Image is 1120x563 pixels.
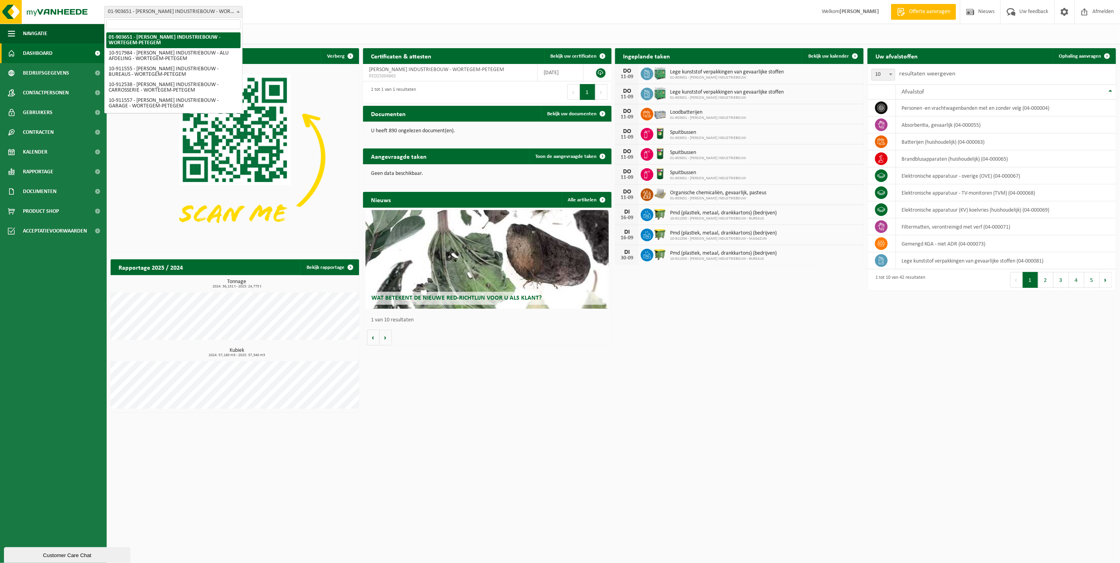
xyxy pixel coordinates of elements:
button: Previous [1010,272,1023,288]
span: Dashboard [23,43,53,63]
div: 11-09 [619,74,635,80]
div: 30-09 [619,255,635,261]
strong: [PERSON_NAME] [840,9,879,15]
td: gemengd KGA - niet ADR (04-000073) [896,235,1116,252]
span: Toon de aangevraagde taken [536,154,597,159]
div: DO [619,68,635,74]
span: Spuitbussen [670,129,746,136]
a: Offerte aanvragen [891,4,956,20]
span: Loodbatterijen [670,109,746,116]
span: Bekijk uw documenten [548,111,597,116]
span: 10 [872,69,895,80]
span: Kalender [23,142,47,162]
button: 1 [1023,272,1038,288]
button: 2 [1038,272,1054,288]
h3: Tonnage [115,279,359,289]
td: batterijen (huishoudelijk) (04-000063) [896,133,1116,150]
span: 10-911555 - [PERSON_NAME] INDUSTRIEBOUW - BUREAUS [670,257,777,261]
img: Download de VHEPlus App [111,64,359,250]
td: brandblusapparaten (huishoudelijk) (04-000065) [896,150,1116,167]
td: lege kunststof verpakkingen van gevaarlijke stoffen (04-000081) [896,252,1116,269]
img: PB-OT-0200-MET-00-03 [653,127,667,140]
h2: Certificaten & attesten [363,48,439,64]
button: Volgende [380,330,392,345]
td: filtermatten, verontreinigd met verf (04-000071) [896,218,1116,235]
span: 01-903651 - [PERSON_NAME] INDUSTRIEBOUW [670,75,784,80]
span: Afvalstof [902,89,924,95]
img: WB-1100-HPE-GN-50 [653,207,667,221]
div: DO [619,88,635,94]
span: 01-903651 - [PERSON_NAME] INDUSTRIEBOUW [670,116,746,120]
span: RED25004865 [369,73,532,79]
span: Wat betekent de nieuwe RED-richtlijn voor u als klant? [371,295,542,301]
button: 1 [580,84,595,100]
div: DO [619,189,635,195]
div: DO [619,148,635,155]
span: 01-903651 - [PERSON_NAME] INDUSTRIEBOUW [670,136,746,141]
h2: Nieuws [363,192,399,207]
button: 3 [1054,272,1069,288]
td: elektronische apparatuur (KV) koelvries (huishoudelijk) (04-000069) [896,201,1116,218]
li: 10-912538 - [PERSON_NAME] INDUSTRIEBOUW - CARROSSERIE - WORTEGEM-PETEGEM [106,80,241,96]
span: 2024: 57,180 m3 - 2025: 37,340 m3 [115,353,359,357]
div: 11-09 [619,94,635,100]
div: DI [619,249,635,255]
span: Verberg [327,54,344,59]
span: Pmd (plastiek, metaal, drankkartons) (bedrijven) [670,230,777,236]
img: PB-OT-0200-MET-00-03 [653,167,667,180]
span: Gebruikers [23,103,53,122]
div: DO [619,128,635,135]
div: 16-09 [619,235,635,241]
a: Wat betekent de nieuwe RED-richtlijn voor u als klant? [365,210,609,309]
span: Organische chemicaliën, gevaarlijk, pasteus [670,190,766,196]
img: LP-PA-00000-WDN-11 [653,187,667,201]
h2: Rapportage 2025 / 2024 [111,259,191,275]
button: Previous [567,84,580,100]
label: resultaten weergeven [899,71,955,77]
img: PB-HB-1400-HPE-GN-11 [653,86,667,101]
div: 1 tot 10 van 42 resultaten [872,271,925,289]
span: Contactpersonen [23,83,69,103]
span: Rapportage [23,162,53,182]
span: Lege kunststof verpakkingen van gevaarlijke stoffen [670,69,784,75]
td: absorbentia, gevaarlijk (04-000055) [896,116,1116,133]
img: PB-LB-0680-HPE-GY-01 [653,107,667,120]
span: Spuitbussen [670,170,746,176]
span: Product Shop [23,201,59,221]
div: 11-09 [619,114,635,120]
a: Bekijk uw certificaten [544,48,611,64]
a: Bekijk rapportage [300,259,358,275]
button: Vorige [367,330,380,345]
div: DI [619,229,635,235]
p: U heeft 890 ongelezen document(en). [371,128,604,134]
li: 10-917984 - [PERSON_NAME] INDUSTRIEBOUW - ALU AFDELING - WORTEGEM-PETEGEM [106,48,241,64]
span: Ophaling aanvragen [1059,54,1101,59]
span: 01-903651 - WILLY NAESSENS INDUSTRIEBOUW - WORTEGEM-PETEGEM [104,6,243,18]
a: Alle artikelen [562,192,611,208]
span: Navigatie [23,24,47,43]
h2: Aangevraagde taken [363,148,435,164]
h3: Kubiek [115,348,359,357]
a: Bekijk uw kalender [802,48,863,64]
a: Toon de aangevraagde taken [529,148,611,164]
a: Bekijk uw documenten [541,106,611,122]
div: 16-09 [619,215,635,221]
img: WB-1100-HPE-GN-50 [653,248,667,261]
span: Contracten [23,122,54,142]
div: DO [619,169,635,175]
td: elektronische apparatuur - overige (OVE) (04-000067) [896,167,1116,184]
span: 2024: 36,151 t - 2025: 24,775 t [115,285,359,289]
span: 10-911556 - [PERSON_NAME] INDUSTRIEBOUW - MAGAZIJN [670,236,777,241]
span: Bedrijfsgegevens [23,63,69,83]
li: 10-911557 - [PERSON_NAME] INDUSTRIEBOUW - GARAGE - WORTEGEM-PETEGEM [106,96,241,111]
li: 01-903651 - [PERSON_NAME] INDUSTRIEBOUW - WORTEGEM-PETEGEM [106,32,241,48]
button: Next [1100,272,1112,288]
td: personen -en vrachtwagenbanden met en zonder velg (04-000004) [896,99,1116,116]
button: 4 [1069,272,1084,288]
img: PB-HB-1400-HPE-GN-11 [653,66,667,81]
button: 5 [1084,272,1100,288]
span: 01-903651 - [PERSON_NAME] INDUSTRIEBOUW [670,176,746,181]
span: Lege kunststof verpakkingen van gevaarlijke stoffen [670,89,784,96]
span: 01-903651 - [PERSON_NAME] INDUSTRIEBOUW [670,196,766,201]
